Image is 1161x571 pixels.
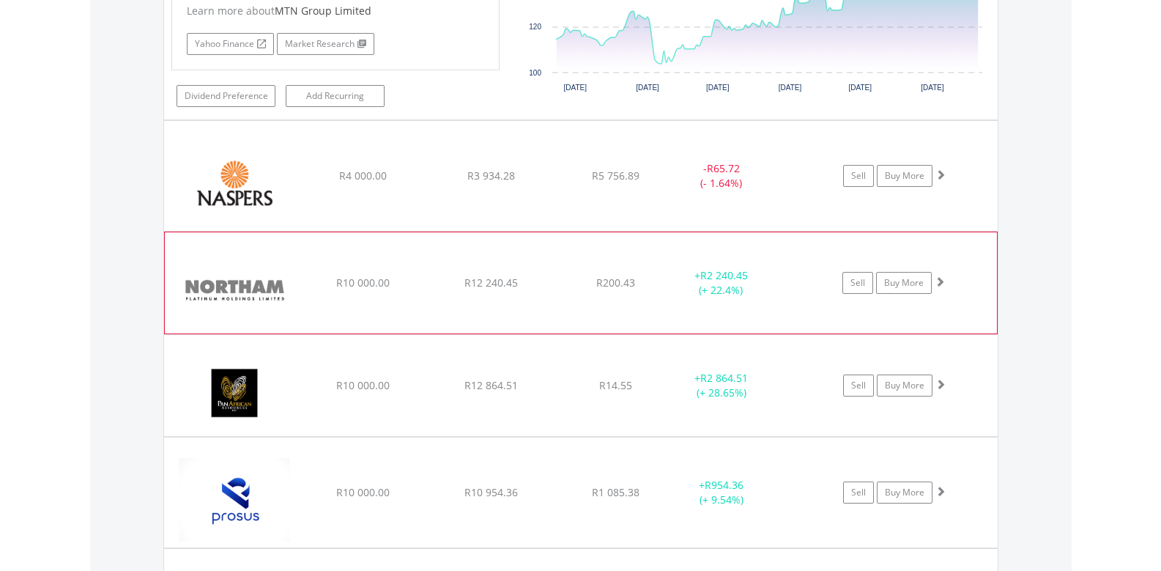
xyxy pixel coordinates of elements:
span: R2 864.51 [700,371,748,385]
a: Buy More [877,482,932,504]
span: R1 085.38 [592,485,639,499]
span: MTN Group Limited [275,4,371,18]
span: R4 000.00 [339,169,387,183]
text: [DATE] [636,84,659,92]
text: [DATE] [921,84,944,92]
span: R10 000.00 [336,485,390,499]
a: Buy More [877,165,932,187]
text: 120 [529,23,541,31]
a: Yahoo Finance [187,33,274,55]
a: Sell [843,482,874,504]
span: R10 000.00 [336,276,390,290]
div: - (- 1.64%) [667,161,777,191]
div: + (+ 28.65%) [667,371,777,400]
span: R14.55 [599,378,632,392]
span: R10 000.00 [336,378,390,392]
a: Dividend Preference [177,85,275,107]
span: R2 240.45 [700,268,748,282]
a: Sell [842,272,873,294]
text: [DATE] [848,84,872,92]
span: R954.36 [705,478,743,492]
span: R10 954.36 [464,485,518,499]
a: Sell [843,165,874,187]
div: Learn more about [187,4,484,18]
img: EQU.ZA.PAN.png [171,353,297,432]
span: R5 756.89 [592,169,639,183]
span: R200.43 [596,276,635,290]
img: EQU.ZA.NPH.png [172,251,298,330]
div: + (+ 9.54%) [667,478,777,507]
a: Buy More [877,375,932,397]
a: Buy More [876,272,932,294]
text: [DATE] [779,84,802,92]
img: EQU.ZA.NPN.png [171,139,297,227]
text: [DATE] [706,84,730,92]
span: R65.72 [707,161,740,175]
text: 100 [529,69,541,77]
span: R3 934.28 [467,169,515,183]
img: EQU.ZA.PRX.png [171,456,297,544]
a: Market Research [277,33,374,55]
a: Add Recurring [286,85,385,107]
a: Sell [843,375,874,397]
div: + (+ 22.4%) [666,268,776,298]
text: [DATE] [563,84,587,92]
span: R12 864.51 [464,378,518,392]
span: R12 240.45 [464,276,518,290]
